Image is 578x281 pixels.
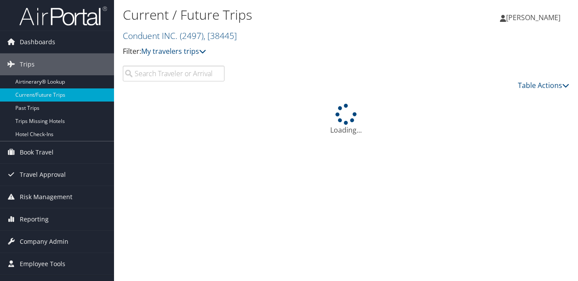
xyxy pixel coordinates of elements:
[123,46,421,57] p: Filter:
[20,53,35,75] span: Trips
[180,30,203,42] span: ( 2497 )
[123,104,569,135] div: Loading...
[123,30,237,42] a: Conduent INC.
[203,30,237,42] span: , [ 38445 ]
[20,31,55,53] span: Dashboards
[20,141,54,163] span: Book Travel
[20,186,72,208] span: Risk Management
[141,46,206,56] a: My travelers trips
[123,6,421,24] h1: Current / Future Trips
[20,231,68,253] span: Company Admin
[123,66,225,81] input: Search Traveler or Arrival City
[20,253,65,275] span: Employee Tools
[506,13,560,22] span: [PERSON_NAME]
[518,81,569,90] a: Table Actions
[500,4,569,31] a: [PERSON_NAME]
[20,164,66,186] span: Travel Approval
[19,6,107,26] img: airportal-logo.png
[20,208,49,230] span: Reporting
